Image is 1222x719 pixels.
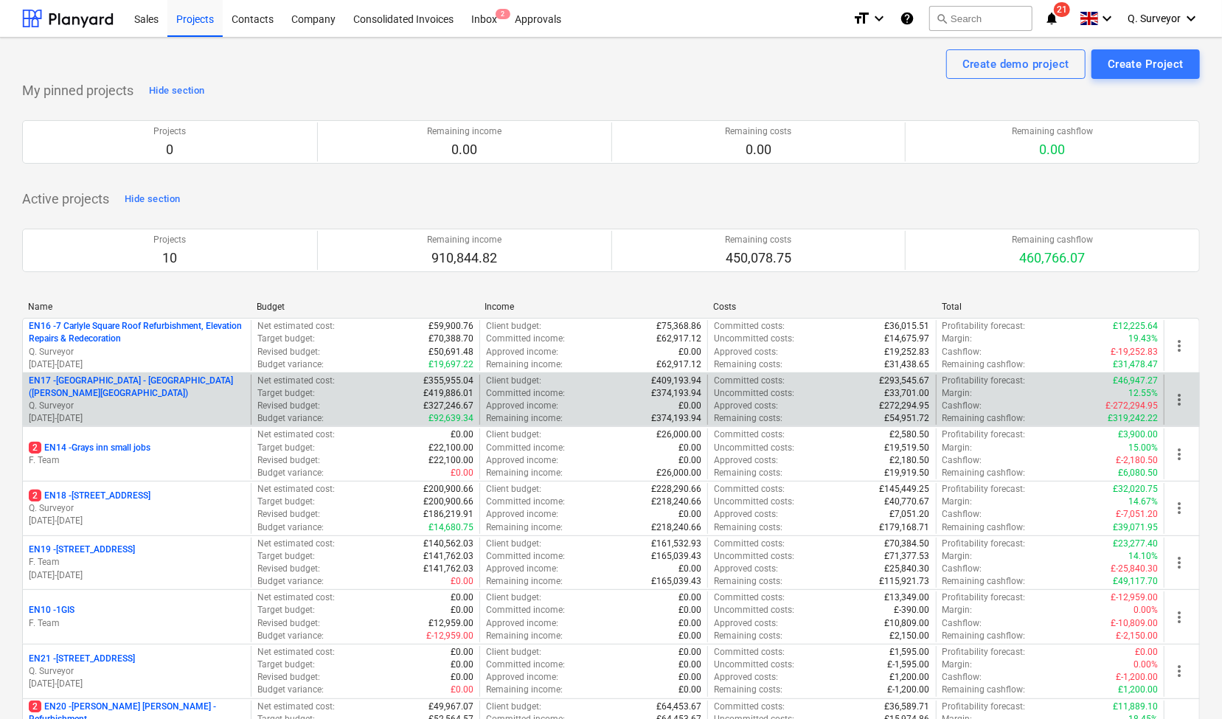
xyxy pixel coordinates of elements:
span: 2 [29,701,41,712]
p: Client budget : [486,483,541,496]
p: Target budget : [257,387,315,400]
p: 19.43% [1128,333,1158,345]
i: Knowledge base [900,10,914,27]
p: Target budget : [257,550,315,563]
p: £0.00 [678,591,701,604]
div: EN19 -[STREET_ADDRESS]F. Team[DATE]-[DATE] [29,543,245,581]
p: [DATE] - [DATE] [29,569,245,582]
p: Active projects [22,190,109,208]
p: £50,691.48 [428,346,473,358]
span: more_vert [1170,391,1188,409]
p: Profitability forecast : [942,483,1026,496]
button: Search [929,6,1032,31]
p: £3,900.00 [1118,428,1158,441]
p: £355,955.04 [423,375,473,387]
div: Income [485,302,702,312]
p: Margin : [942,659,973,671]
p: Budget variance : [257,630,324,642]
p: £0.00 [451,671,473,684]
p: EN19 - [STREET_ADDRESS] [29,543,135,556]
p: £36,015.51 [885,320,930,333]
p: Committed costs : [714,483,785,496]
div: Name [28,302,245,312]
p: Revised budget : [257,454,320,467]
p: Client budget : [486,320,541,333]
p: Client budget : [486,646,541,659]
p: £2,150.00 [890,630,930,642]
p: Uncommitted costs : [714,604,794,616]
p: 14.10% [1128,550,1158,563]
p: £165,039.43 [651,550,701,563]
p: Profitability forecast : [942,320,1026,333]
p: £26,000.00 [656,467,701,479]
p: EN14 - Grays inn small jobs [29,442,150,454]
p: £-2,180.50 [1116,454,1158,467]
p: Committed costs : [714,646,785,659]
p: £145,449.25 [880,483,930,496]
span: search [936,13,948,24]
p: Uncommitted costs : [714,550,794,563]
p: Client budget : [486,428,541,441]
span: more_vert [1170,554,1188,572]
p: £0.00 [451,575,473,588]
p: Approved income : [486,400,558,412]
div: Hide section [125,191,180,208]
p: Revised budget : [257,400,320,412]
p: £33,701.00 [885,387,930,400]
p: £272,294.95 [880,400,930,412]
p: 10 [153,249,186,267]
p: Committed income : [486,550,565,563]
button: Hide section [145,79,208,103]
p: £200,900.66 [423,496,473,508]
p: Revised budget : [257,346,320,358]
p: 14.67% [1128,496,1158,508]
p: Margin : [942,604,973,616]
p: £19,252.83 [885,346,930,358]
span: more_vert [1170,337,1188,355]
p: Cashflow : [942,617,982,630]
p: £14,680.75 [428,521,473,534]
p: Remaining costs : [714,575,782,588]
p: £71,377.53 [885,550,930,563]
p: £409,193.94 [651,375,701,387]
p: Committed costs : [714,428,785,441]
p: £1,595.00 [890,646,930,659]
p: Q. Surveyor [29,400,245,412]
p: £179,168.71 [880,521,930,534]
p: Remaining cashflow [1012,125,1093,138]
p: £140,562.03 [423,538,473,550]
p: Committed costs : [714,320,785,333]
p: Committed costs : [714,375,785,387]
p: Target budget : [257,496,315,508]
p: Uncommitted costs : [714,387,794,400]
p: 12.55% [1128,387,1158,400]
p: £31,438.65 [885,358,930,371]
p: £-12,959.00 [426,630,473,642]
p: Committed income : [486,442,565,454]
p: Revised budget : [257,563,320,575]
p: £374,193.94 [651,387,701,400]
p: £0.00 [678,617,701,630]
p: Target budget : [257,333,315,345]
p: £186,219.91 [423,508,473,521]
p: Cashflow : [942,508,982,521]
p: £0.00 [678,400,701,412]
span: more_vert [1170,608,1188,626]
p: £293,545.67 [880,375,930,387]
p: F. Team [29,454,245,467]
span: more_vert [1170,662,1188,680]
p: £12,959.00 [428,617,473,630]
p: Margin : [942,333,973,345]
button: Hide section [121,187,184,211]
p: £0.00 [451,428,473,441]
p: Remaining cashflow : [942,575,1026,588]
p: Committed income : [486,604,565,616]
p: EN18 - [STREET_ADDRESS] [29,490,150,502]
p: £22,100.00 [428,442,473,454]
p: Q. Surveyor [29,665,245,678]
button: Create demo project [946,49,1086,79]
p: Budget variance : [257,575,324,588]
p: Net estimated cost : [257,320,335,333]
p: £92,639.34 [428,412,473,425]
p: Remaining costs : [714,521,782,534]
